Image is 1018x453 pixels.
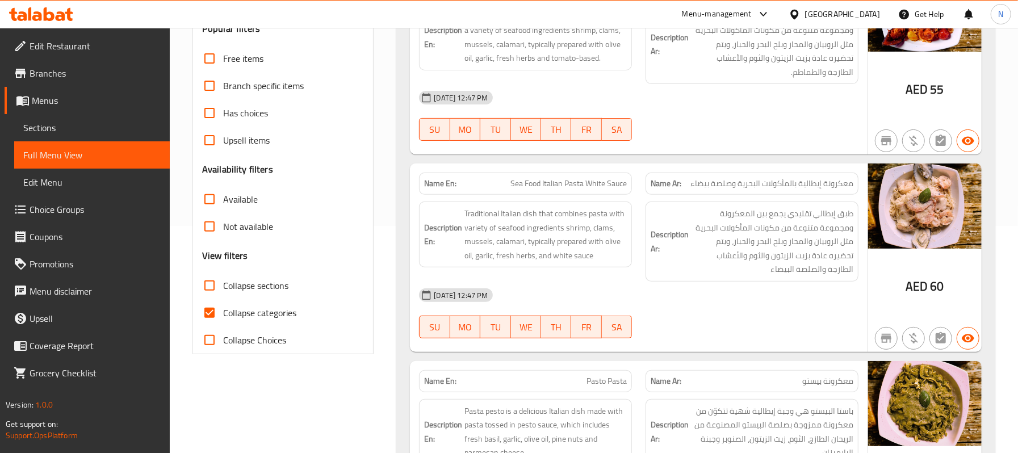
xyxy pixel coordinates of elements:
div: Menu-management [682,7,752,21]
span: MO [455,319,476,335]
span: WE [516,121,537,138]
a: Promotions [5,250,170,278]
span: TH [546,121,567,138]
strong: Name En: [424,178,456,190]
span: Traditional Italian dish that combines pasta with variety of seafood ingredients shrimp, clams, m... [464,207,627,262]
button: SU [419,316,450,338]
strong: Description Ar: [651,31,689,58]
span: Sections [23,121,161,135]
span: 1.0.0 [35,397,53,412]
img: mmw_638854037716761432 [868,163,982,249]
button: FR [571,118,601,141]
span: Traditional Italian dish that combines pasta with a variety of seafood ingredients shrimp, clams,... [464,10,627,65]
span: Branch specific items [223,79,304,93]
a: Full Menu View [14,141,170,169]
span: Choice Groups [30,203,161,216]
a: Edit Menu [14,169,170,196]
span: Edit Menu [23,175,161,189]
span: SA [606,121,627,138]
span: Grocery Checklist [30,366,161,380]
span: AED [906,275,928,297]
span: Upsell [30,312,161,325]
a: Coupons [5,223,170,250]
span: [DATE] 12:47 PM [429,93,492,103]
button: Purchased item [902,129,925,152]
button: SA [602,316,632,338]
h3: View filters [202,249,248,262]
h3: Availability filters [202,163,273,176]
button: Not has choices [929,327,952,350]
button: Not branch specific item [875,327,898,350]
strong: Description En: [424,418,462,446]
span: Upsell items [223,133,270,147]
span: Coupons [30,230,161,244]
button: Not has choices [929,129,952,152]
span: Branches [30,66,161,80]
button: Not branch specific item [875,129,898,152]
div: [GEOGRAPHIC_DATA] [805,8,880,20]
span: SU [424,121,445,138]
a: Support.OpsPlatform [6,428,78,443]
span: Available [223,192,258,206]
span: 55 [931,78,944,100]
span: Menus [32,94,161,107]
strong: Name Ar: [651,178,681,190]
button: FR [571,316,601,338]
a: Sections [14,114,170,141]
button: Purchased item [902,327,925,350]
strong: Description En: [424,221,462,249]
span: TU [485,319,506,335]
span: Collapse categories [223,306,296,320]
button: WE [511,316,541,338]
span: SA [606,319,627,335]
span: Get support on: [6,417,58,431]
button: Available [957,327,979,350]
button: SU [419,118,450,141]
button: WE [511,118,541,141]
span: Edit Restaurant [30,39,161,53]
a: Coverage Report [5,332,170,359]
strong: Description En: [424,23,462,51]
a: Upsell [5,305,170,332]
span: WE [516,319,537,335]
span: Coverage Report [30,339,161,353]
a: Branches [5,60,170,87]
span: معكرونة بيستو [802,375,853,387]
a: Grocery Checklist [5,359,170,387]
span: AED [906,78,928,100]
span: Menu disclaimer [30,284,161,298]
span: Version: [6,397,33,412]
button: TU [480,118,510,141]
span: [DATE] 12:47 PM [429,290,492,301]
span: MO [455,121,476,138]
button: TU [480,316,510,338]
button: MO [450,118,480,141]
span: Promotions [30,257,161,271]
strong: Description Ar: [651,228,689,255]
span: 60 [931,275,944,297]
strong: Name En: [424,375,456,387]
a: Menu disclaimer [5,278,170,305]
span: Full Menu View [23,148,161,162]
strong: Description Ar: [651,418,689,446]
a: Edit Restaurant [5,32,170,60]
h3: Popular filters [202,22,365,35]
span: FR [576,319,597,335]
button: SA [602,118,632,141]
span: TU [485,121,506,138]
span: Collapse sections [223,279,288,292]
span: Collapse Choices [223,333,286,347]
span: طبق إيطالي تقليدي يجمع بين المعكرونة ومجموعة متنوعة من مكونات المأكولات البحرية مثل الروبيان والم... [691,10,853,79]
span: Free items [223,52,263,65]
span: SU [424,319,445,335]
span: TH [546,319,567,335]
button: TH [541,316,571,338]
span: Pasto Pasta [586,375,627,387]
strong: Name Ar: [651,375,681,387]
button: MO [450,316,480,338]
span: معكرونة إيطالية بالمأكولات البحرية وصلصة بيضاء [690,178,853,190]
span: طبق إيطالي تقليدي يجمع بين المعكرونة ومجموعة متنوعة من مكونات المأكولات البحرية مثل الروبيان والم... [691,207,853,276]
button: Available [957,129,979,152]
span: Not available [223,220,273,233]
a: Menus [5,87,170,114]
